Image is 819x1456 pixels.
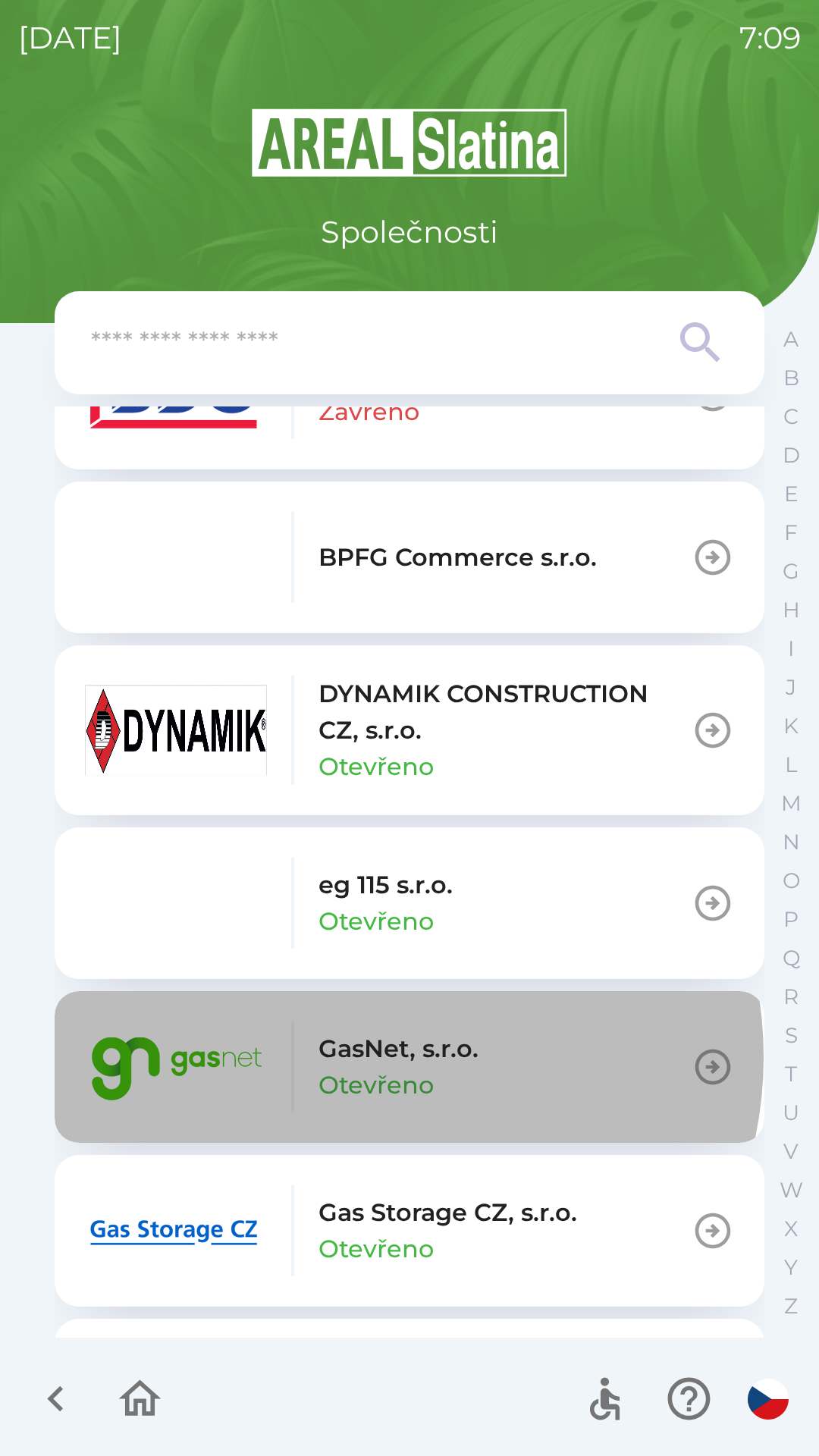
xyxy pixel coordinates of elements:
[772,1210,810,1248] button: X
[318,903,434,940] p: Otevřeno
[783,984,799,1010] p: R
[55,991,764,1143] button: GasNet, s.r.o.Otevřeno
[85,685,267,776] img: 9aa1c191-0426-4a03-845b-4981a011e109.jpeg
[783,1100,799,1126] p: U
[772,1287,810,1326] button: Z
[772,436,810,475] button: D
[772,1094,810,1132] button: U
[785,1061,797,1087] p: T
[772,668,810,707] button: J
[783,597,800,623] p: H
[786,674,796,701] p: J
[772,707,810,745] button: K
[772,823,810,861] button: N
[783,945,800,971] p: Q
[783,403,799,430] p: C
[772,1171,810,1210] button: W
[772,475,810,513] button: E
[783,713,799,739] p: K
[772,745,810,784] button: L
[318,748,434,785] p: Otevřeno
[784,519,798,546] p: F
[55,482,764,633] button: BPFG Commerce s.r.o.
[321,209,498,255] p: Společnosti
[772,359,810,397] button: B
[18,15,122,61] p: [DATE]
[772,552,810,591] button: G
[772,513,810,552] button: F
[772,1016,810,1055] button: S
[772,320,810,359] button: A
[785,752,797,778] p: L
[55,645,764,815] button: DYNAMIK CONSTRUCTION CZ, s.r.o.Otevřeno
[55,106,764,179] img: Logo
[318,539,597,576] p: BPFG Commerce s.r.o.
[85,1185,267,1276] img: 2bd567fa-230c-43b3-b40d-8aef9e429395.png
[783,868,800,894] p: O
[85,1021,267,1112] img: 95bd5263-4d84-4234-8c68-46e365c669f1.png
[783,365,799,391] p: B
[788,635,794,662] p: I
[318,394,419,430] p: Zavřeno
[318,1067,434,1103] p: Otevřeno
[784,481,799,507] p: E
[783,326,799,353] p: A
[784,1254,798,1281] p: Y
[318,1194,577,1231] p: Gas Storage CZ, s.r.o.
[772,1055,810,1094] button: T
[772,861,810,900] button: O
[781,790,802,817] p: M
[784,1216,798,1242] p: X
[772,397,810,436] button: C
[772,784,810,823] button: M
[784,1293,798,1319] p: Z
[318,676,692,748] p: DYNAMIK CONSTRUCTION CZ, s.r.o.
[783,829,800,855] p: N
[318,867,453,903] p: eg 115 s.r.o.
[772,629,810,668] button: I
[739,15,801,61] p: 7:09
[318,1231,434,1267] p: Otevřeno
[785,1022,798,1049] p: S
[748,1379,789,1420] img: cs flag
[783,558,799,585] p: G
[772,977,810,1016] button: R
[55,1155,764,1307] button: Gas Storage CZ, s.r.o.Otevřeno
[85,512,267,603] img: f3b1b367-54a7-43c8-9d7e-84e812667233.png
[772,591,810,629] button: H
[772,900,810,939] button: P
[772,1248,810,1287] button: Y
[783,906,799,933] p: P
[55,827,764,979] button: eg 115 s.r.o.Otevřeno
[772,939,810,977] button: Q
[780,1177,803,1203] p: W
[772,1132,810,1171] button: V
[318,1031,479,1067] p: GasNet, s.r.o.
[783,1138,799,1165] p: V
[783,442,800,469] p: D
[85,858,267,949] img: 1a4889b5-dc5b-4fa6-815e-e1339c265386.png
